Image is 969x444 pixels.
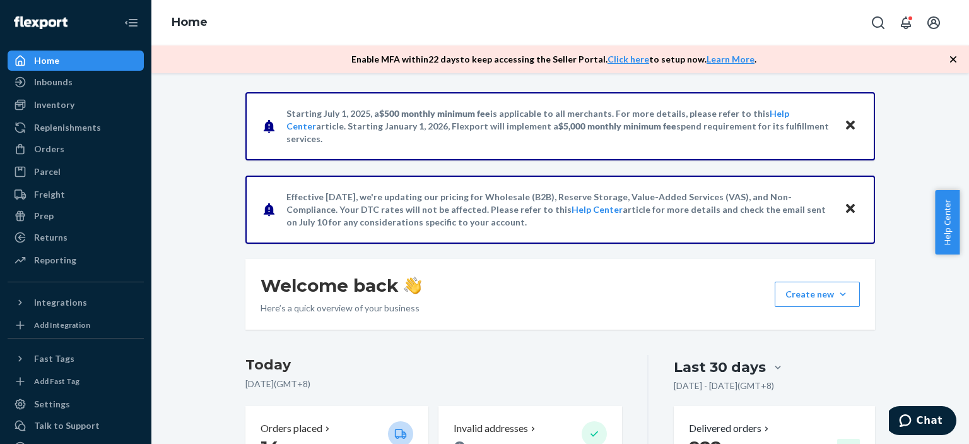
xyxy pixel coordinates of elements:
button: Help Center [935,190,960,255]
button: Integrations [8,292,144,313]
p: Starting July 1, 2025, a is applicable to all merchants. For more details, please refer to this a... [286,107,832,145]
div: Talk to Support [34,419,100,432]
p: [DATE] - [DATE] ( GMT+8 ) [674,380,774,392]
a: Parcel [8,162,144,182]
p: Invalid addresses [454,421,528,436]
a: Prep [8,206,144,226]
a: Click here [608,54,649,64]
a: Add Integration [8,318,144,333]
div: Last 30 days [674,357,766,377]
img: Flexport logo [14,16,68,29]
div: Prep [34,210,54,222]
button: Fast Tags [8,349,144,369]
a: Replenishments [8,117,144,138]
button: Delivered orders [689,421,772,436]
button: Close [842,200,859,219]
div: Settings [34,398,70,411]
p: Orders placed [261,421,322,436]
a: Inventory [8,95,144,115]
a: Home [8,51,144,71]
a: Help Center [572,204,623,215]
a: Reporting [8,250,144,270]
div: Fast Tags [34,352,74,365]
div: Integrations [34,296,87,309]
p: [DATE] ( GMT+8 ) [245,378,622,390]
button: Open account menu [921,10,946,35]
a: Inbounds [8,72,144,92]
div: Add Fast Tag [34,376,79,387]
h3: Today [245,355,622,375]
div: Freight [34,188,65,201]
a: Orders [8,139,144,159]
a: Settings [8,394,144,414]
span: $500 monthly minimum fee [379,108,490,119]
div: Replenishments [34,121,101,134]
button: Create new [775,282,860,307]
a: Freight [8,184,144,205]
div: Inbounds [34,76,73,88]
button: Close [842,117,859,135]
iframe: Opens a widget where you can chat to one of our agents [889,406,956,438]
a: Home [172,15,208,29]
img: hand-wave emoji [404,277,421,294]
a: Add Fast Tag [8,374,144,389]
div: Returns [34,231,68,244]
div: Orders [34,143,64,155]
a: Returns [8,227,144,248]
h1: Welcome back [261,274,421,297]
a: Learn More [707,54,755,64]
ol: breadcrumbs [161,4,218,41]
div: Add Integration [34,320,90,330]
button: Open Search Box [866,10,891,35]
div: Home [34,54,59,67]
span: $5,000 monthly minimum fee [558,121,676,131]
button: Open notifications [893,10,919,35]
div: Inventory [34,99,74,111]
button: Close Navigation [119,10,144,35]
div: Parcel [34,165,61,178]
button: Talk to Support [8,416,144,436]
p: Here’s a quick overview of your business [261,302,421,315]
p: Effective [DATE], we're updating our pricing for Wholesale (B2B), Reserve Storage, Value-Added Se... [286,191,832,229]
p: Enable MFA within 22 days to keep accessing the Seller Portal. to setup now. . [351,53,756,66]
div: Reporting [34,254,76,267]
